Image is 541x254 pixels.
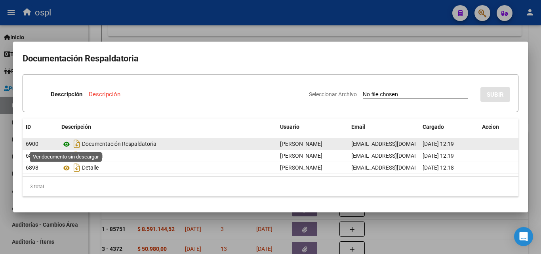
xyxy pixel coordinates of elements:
[23,118,58,136] datatable-header-cell: ID
[309,91,357,97] span: Seleccionar Archivo
[61,149,274,162] div: Detalle Ii
[423,124,444,130] span: Cargado
[61,124,91,130] span: Descripción
[72,138,82,150] i: Descargar documento
[482,124,499,130] span: Accion
[23,177,518,197] div: 3 total
[351,164,439,171] span: [EMAIL_ADDRESS][DOMAIN_NAME]
[72,161,82,174] i: Descargar documento
[26,153,38,159] span: 6899
[487,91,504,98] span: SUBIR
[26,164,38,171] span: 6898
[26,124,31,130] span: ID
[351,124,366,130] span: Email
[72,149,82,162] i: Descargar documento
[58,118,277,136] datatable-header-cell: Descripción
[277,118,348,136] datatable-header-cell: Usuario
[51,90,82,99] p: Descripción
[479,118,518,136] datatable-header-cell: Accion
[26,141,38,147] span: 6900
[23,51,518,66] h2: Documentación Respaldatoria
[280,124,299,130] span: Usuario
[280,141,322,147] span: [PERSON_NAME]
[423,164,454,171] span: [DATE] 12:18
[480,87,510,102] button: SUBIR
[348,118,419,136] datatable-header-cell: Email
[280,153,322,159] span: [PERSON_NAME]
[61,138,274,150] div: Documentación Respaldatoria
[351,153,439,159] span: [EMAIL_ADDRESS][DOMAIN_NAME]
[351,141,439,147] span: [EMAIL_ADDRESS][DOMAIN_NAME]
[280,164,322,171] span: [PERSON_NAME]
[419,118,479,136] datatable-header-cell: Cargado
[61,161,274,174] div: Detalle
[423,153,454,159] span: [DATE] 12:19
[423,141,454,147] span: [DATE] 12:19
[514,227,533,246] div: Open Intercom Messenger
